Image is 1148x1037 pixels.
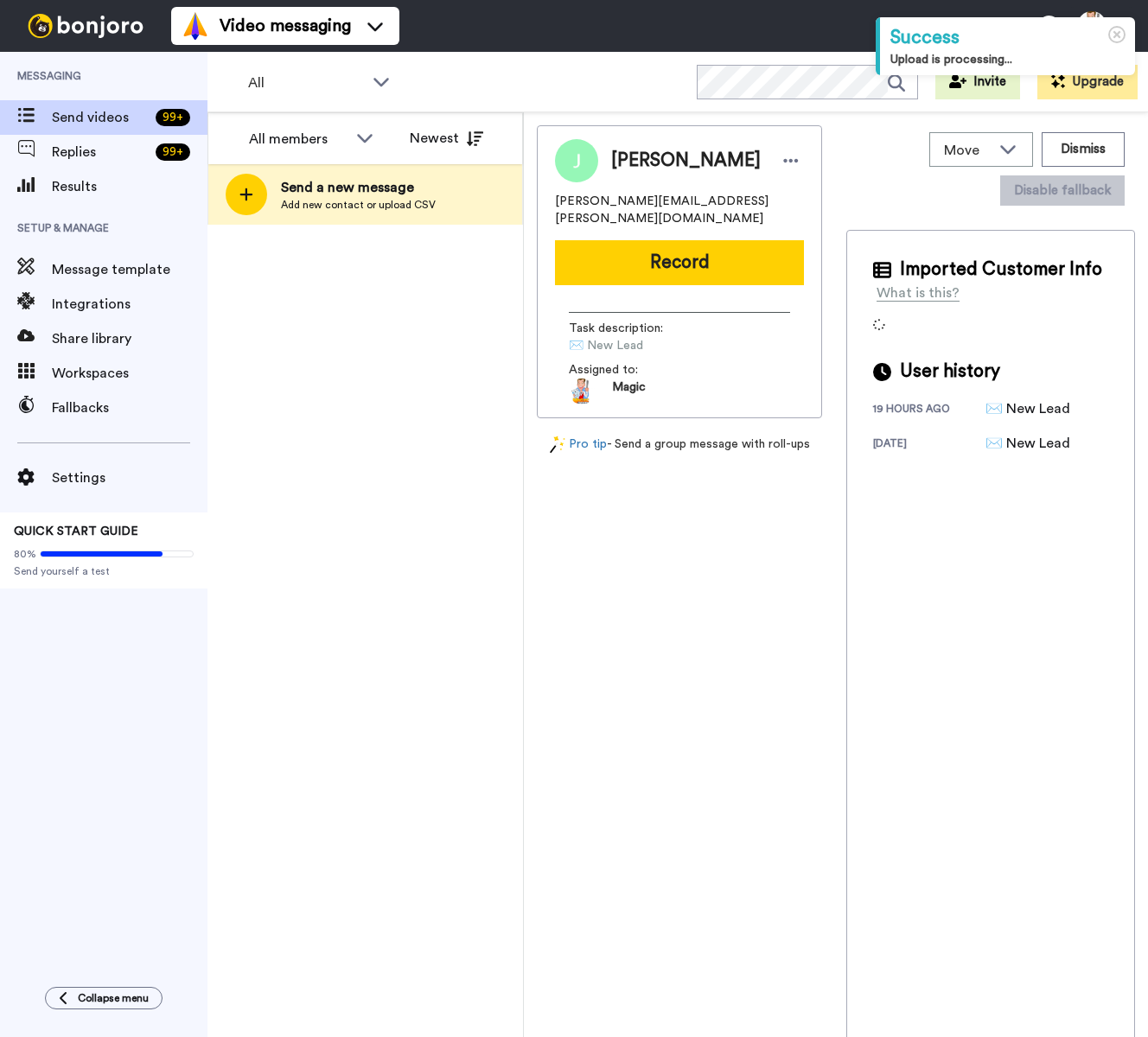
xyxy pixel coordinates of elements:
[900,257,1102,283] span: Imported Customer Info
[935,65,1020,99] button: Invite
[52,363,207,384] span: Workspaces
[249,129,348,150] div: All members
[397,121,496,156] button: Newest
[21,14,150,38] img: bj-logo-header-white.svg
[14,564,194,578] span: Send yourself a test
[248,73,364,93] span: All
[890,51,1125,68] div: Upload is processing...
[52,328,207,349] span: Share library
[1037,65,1138,99] button: Upgrade
[555,139,598,182] img: Image of Julie
[156,109,190,126] div: 99 +
[52,176,207,197] span: Results
[1042,132,1125,167] button: Dismiss
[612,379,646,404] span: Magic
[1000,175,1125,206] button: Disable fallback
[182,12,209,40] img: vm-color.svg
[537,436,822,454] div: - Send a group message with roll-ups
[45,987,163,1009] button: Collapse menu
[611,148,761,174] span: [PERSON_NAME]
[555,240,804,285] button: Record
[14,547,36,561] span: 80%
[569,379,595,404] img: 15d1c799-1a2a-44da-886b-0dc1005ab79c-1524146106.jpg
[156,143,190,161] div: 99 +
[569,320,690,337] span: Task description :
[52,107,149,128] span: Send videos
[873,436,985,454] div: [DATE]
[873,402,985,419] div: 19 hours ago
[569,337,733,354] span: ✉️ New Lead
[52,468,207,488] span: Settings
[550,436,607,454] a: Pro tip
[985,433,1072,454] div: ✉️ New Lead
[985,398,1072,419] div: ✉️ New Lead
[52,259,207,280] span: Message template
[550,436,565,454] img: magic-wand.svg
[281,198,436,212] span: Add new contact or upload CSV
[281,177,436,198] span: Send a new message
[78,991,149,1005] span: Collapse menu
[52,142,149,162] span: Replies
[890,24,1125,51] div: Success
[944,140,991,161] span: Move
[220,14,351,38] span: Video messaging
[900,359,1000,385] span: User history
[569,361,690,379] span: Assigned to:
[14,525,138,538] span: QUICK START GUIDE
[52,294,207,315] span: Integrations
[555,193,804,227] span: [PERSON_NAME][EMAIL_ADDRESS][PERSON_NAME][DOMAIN_NAME]
[877,283,960,303] div: What is this?
[52,398,207,418] span: Fallbacks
